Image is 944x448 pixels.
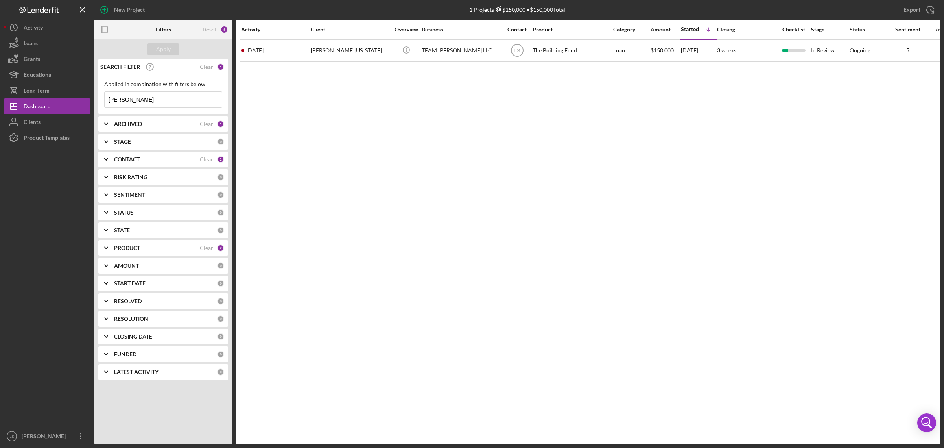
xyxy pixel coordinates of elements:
div: $150,000 [494,6,525,13]
button: New Project [94,2,153,18]
button: Product Templates [4,130,90,146]
button: Export [896,2,940,18]
div: 2 [217,244,224,252]
div: 2 [217,156,224,163]
div: Loan [613,40,650,61]
div: Product [533,26,611,33]
b: AMOUNT [114,263,139,269]
button: Clients [4,114,90,130]
div: TEAM [PERSON_NAME] LLC [422,40,500,61]
div: Reset [203,26,216,33]
div: Loans [24,35,38,53]
text: LS [9,434,14,439]
button: Apply [147,43,179,55]
b: PRODUCT [114,245,140,251]
div: 0 [217,174,224,181]
button: Loans [4,35,90,51]
div: Activity [241,26,310,33]
div: Contact [502,26,532,33]
div: Clear [200,64,213,70]
button: Educational [4,67,90,83]
div: Category [613,26,650,33]
div: New Project [114,2,145,18]
div: Clear [200,156,213,163]
div: 0 [217,191,224,198]
div: Amount [651,26,680,33]
b: CONTACT [114,156,140,163]
b: STATE [114,227,130,233]
div: Clear [200,121,213,127]
div: 0 [217,227,224,234]
b: RESOLUTION [114,316,148,322]
b: CLOSING DATE [114,333,152,340]
div: Export [903,2,920,18]
div: Started [681,26,699,32]
div: Long-Term [24,83,50,100]
button: Dashboard [4,98,90,114]
div: Overview [391,26,421,33]
b: STATUS [114,209,134,216]
div: Ongoing [850,47,870,54]
div: 0 [217,315,224,322]
div: 5 [888,47,927,54]
div: Stage [811,26,849,33]
div: Client [311,26,389,33]
div: [PERSON_NAME] [20,428,71,446]
b: Filters [155,26,171,33]
div: 0 [217,262,224,269]
div: 0 [217,333,224,340]
div: 0 [217,298,224,305]
b: RESOLVED [114,298,142,304]
div: Apply [156,43,171,55]
div: 1 [217,120,224,128]
div: Clients [24,114,41,132]
div: The Building Fund [533,40,611,61]
div: Checklist [777,26,810,33]
button: Activity [4,20,90,35]
text: LS [514,48,520,54]
b: SENTIMENT [114,192,145,198]
div: [DATE] [681,40,716,61]
div: Dashboard [24,98,51,116]
div: Status [850,26,887,33]
time: 3 weeks [717,47,736,54]
div: 1 Projects • $150,000 Total [469,6,565,13]
div: Business [422,26,500,33]
time: 2025-09-23 22:41 [246,47,264,54]
b: FUNDED [114,351,136,357]
span: $150,000 [651,47,674,54]
button: Grants [4,51,90,67]
div: Grants [24,51,40,69]
b: SEARCH FILTER [100,64,140,70]
b: STAGE [114,139,131,145]
div: Open Intercom Messenger [917,413,936,432]
div: [PERSON_NAME][US_STATE] [311,40,389,61]
div: Clear [200,245,213,251]
b: LATEST ACTIVITY [114,369,159,375]
div: 0 [217,280,224,287]
div: In Review [811,40,849,61]
div: 0 [217,351,224,358]
div: Sentiment [888,26,927,33]
div: Product Templates [24,130,70,148]
b: START DATE [114,280,146,287]
button: Long-Term [4,83,90,98]
div: 0 [217,209,224,216]
div: 0 [217,368,224,376]
div: 0 [217,138,224,145]
b: ARCHIVED [114,121,142,127]
div: 1 [217,63,224,70]
button: LS[PERSON_NAME] [4,428,90,444]
div: Educational [24,67,53,85]
div: 6 [220,26,228,33]
div: Closing [717,26,776,33]
b: RISK RATING [114,174,147,180]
